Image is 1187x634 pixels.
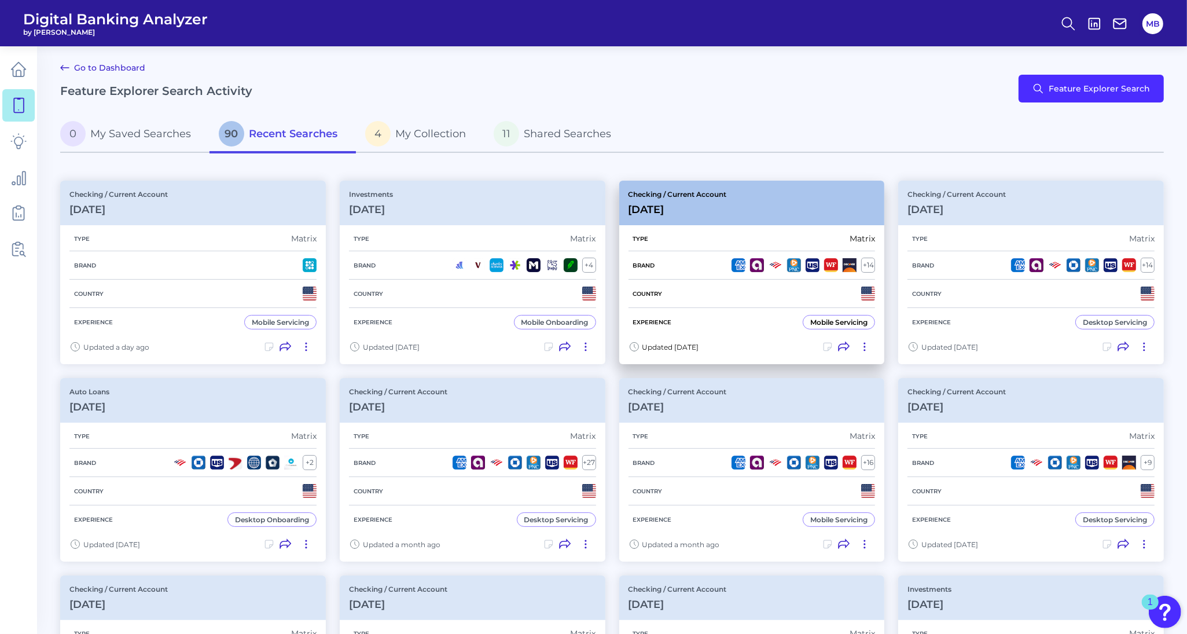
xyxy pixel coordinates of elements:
span: 0 [60,121,86,146]
h5: Experience [907,318,956,326]
h5: Experience [907,516,956,523]
p: Investments [349,190,393,199]
span: Recent Searches [249,127,337,140]
a: Checking / Current Account[DATE]TypeMatrixBrand+9CountryExperienceDesktop ServicingUpdated [DATE] [898,378,1164,562]
div: Matrix [571,233,596,244]
h3: [DATE] [907,598,951,611]
div: 1 [1148,602,1153,617]
a: Checking / Current Account[DATE]TypeMatrixBrand+14CountryExperienceMobile ServicingUpdated [DATE] [619,181,885,364]
a: Checking / Current Account[DATE]TypeMatrixBrand+16CountryExperienceMobile ServicingUpdated a mont... [619,378,885,562]
a: 11Shared Searches [484,116,630,153]
span: 11 [494,121,519,146]
span: Updated a month ago [642,540,720,549]
span: Updated a day ago [83,343,149,351]
span: Updated [DATE] [642,343,699,351]
a: 4My Collection [356,116,484,153]
p: Investments [907,585,951,593]
h5: Type [629,433,653,440]
h3: [DATE] [69,598,168,611]
h5: Type [69,433,94,440]
div: + 2 [303,455,317,470]
div: Matrix [1129,233,1155,244]
a: Checking / Current Account[DATE]TypeMatrixBrandCountryExperienceMobile ServicingUpdated a day ago [60,181,326,364]
h5: Country [629,488,667,495]
p: Checking / Current Account [629,190,727,199]
h5: Country [349,488,388,495]
h5: Type [349,235,374,243]
h5: Brand [69,262,101,269]
button: Open Resource Center, 1 new notification [1149,596,1181,628]
span: 4 [365,121,391,146]
h5: Country [69,290,108,298]
div: Mobile Servicing [810,318,868,327]
div: Matrix [291,233,317,244]
h2: Feature Explorer Search Activity [60,84,252,98]
div: Mobile Onboarding [521,318,589,327]
h5: Country [629,290,667,298]
h3: [DATE] [69,401,109,413]
span: Updated a month ago [363,540,440,549]
h3: [DATE] [907,401,1006,413]
h3: [DATE] [907,203,1006,216]
h5: Brand [907,459,939,467]
div: + 27 [582,455,596,470]
h5: Brand [629,262,660,269]
div: Mobile Servicing [810,515,868,524]
div: Matrix [850,431,875,441]
h5: Brand [629,459,660,467]
a: Auto Loans[DATE]TypeMatrixBrand+2CountryExperienceDesktop OnboardingUpdated [DATE] [60,378,326,562]
div: Desktop Servicing [524,515,589,524]
p: Checking / Current Account [629,585,727,593]
div: Mobile Servicing [252,318,309,327]
h5: Experience [349,516,397,523]
button: MB [1142,13,1163,34]
h3: [DATE] [629,203,727,216]
p: Checking / Current Account [907,387,1006,396]
div: + 16 [861,455,875,470]
h5: Type [907,235,932,243]
div: Desktop Onboarding [235,515,309,524]
span: Updated [DATE] [921,540,978,549]
h5: Country [69,488,108,495]
a: Go to Dashboard [60,61,145,75]
div: Matrix [1129,431,1155,441]
span: Updated [DATE] [921,343,978,351]
h3: [DATE] [629,598,727,611]
h5: Type [69,235,94,243]
a: 0My Saved Searches [60,116,210,153]
h5: Brand [349,459,380,467]
h5: Experience [629,318,677,326]
h5: Country [907,488,946,495]
div: Desktop Servicing [1083,318,1147,327]
h3: [DATE] [629,401,727,413]
div: + 14 [861,258,875,273]
p: Checking / Current Account [69,585,168,593]
div: Desktop Servicing [1083,515,1147,524]
h5: Country [907,290,946,298]
p: Checking / Current Account [349,387,447,396]
a: 90Recent Searches [210,116,356,153]
div: Matrix [571,431,596,441]
a: Checking / Current Account[DATE]TypeMatrixBrand+27CountryExperienceDesktop ServicingUpdated a mon... [340,378,605,562]
a: Investments[DATE]TypeMatrixBrand+4CountryExperienceMobile OnboardingUpdated [DATE] [340,181,605,364]
h5: Experience [349,318,397,326]
h5: Type [907,433,932,440]
h3: [DATE] [349,203,393,216]
h5: Brand [69,459,101,467]
h5: Experience [629,516,677,523]
h5: Brand [907,262,939,269]
span: Feature Explorer Search [1049,84,1150,93]
h5: Type [349,433,374,440]
p: Checking / Current Account [349,585,447,593]
span: My Collection [395,127,466,140]
p: Checking / Current Account [69,190,168,199]
div: Matrix [291,431,317,441]
div: + 9 [1141,455,1155,470]
div: + 14 [1141,258,1155,273]
h3: [DATE] [349,598,447,611]
span: Shared Searches [524,127,611,140]
button: Feature Explorer Search [1019,75,1164,102]
h5: Country [349,290,388,298]
h5: Experience [69,318,117,326]
span: 90 [219,121,244,146]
